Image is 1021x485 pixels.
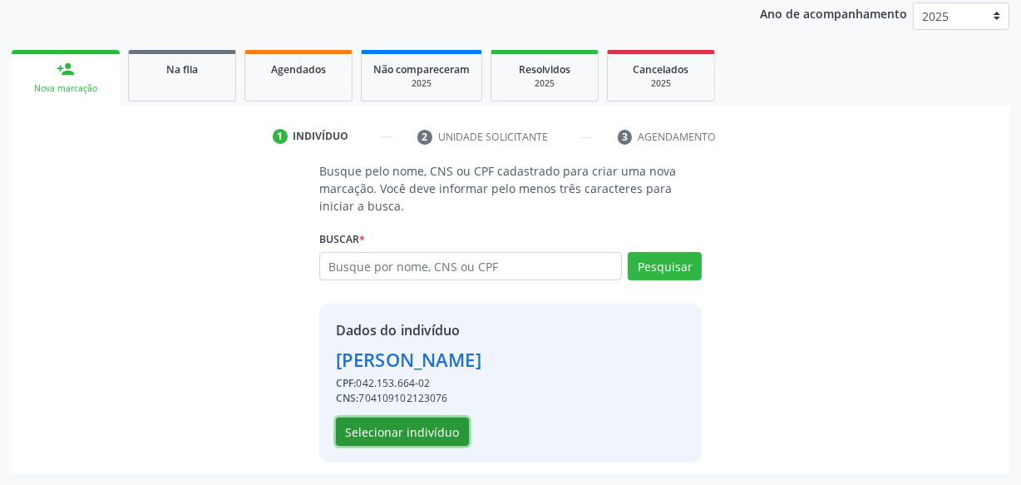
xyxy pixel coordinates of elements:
span: CPF: [336,376,357,390]
input: Busque por nome, CNS ou CPF [319,252,622,280]
div: Indivíduo [293,129,349,144]
span: CNS: [336,391,359,405]
div: person_add [57,60,75,78]
div: 2025 [373,77,470,90]
div: 2025 [503,77,586,90]
div: 042.153.664-02 [336,376,481,391]
button: Selecionar indivíduo [336,418,469,446]
p: Busque pelo nome, CNS ou CPF cadastrado para criar uma nova marcação. Você deve informar pelo men... [319,162,702,215]
span: Na fila [166,62,198,77]
span: Cancelados [634,62,689,77]
button: Pesquisar [628,252,702,280]
span: Resolvidos [519,62,570,77]
span: Agendados [271,62,326,77]
p: Ano de acompanhamento [760,2,907,23]
div: 704109102123076 [336,391,481,406]
span: Não compareceram [373,62,470,77]
div: 1 [273,129,288,144]
div: Nova marcação [23,82,108,95]
div: 2025 [619,77,703,90]
label: Buscar [319,226,365,252]
div: [PERSON_NAME] [336,346,481,374]
div: Dados do indivíduo [336,320,481,340]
